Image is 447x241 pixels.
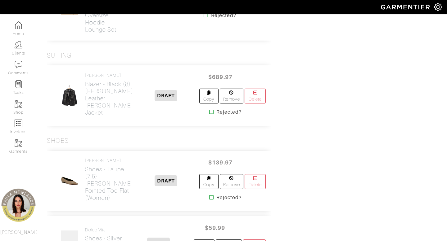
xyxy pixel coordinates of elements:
[155,90,177,101] span: DRAFT
[61,168,78,194] img: Ek6jT7J5cwX9tFMqfYBwNb7s
[85,158,133,163] h4: [PERSON_NAME]
[202,70,239,84] span: $689.97
[434,3,442,11] img: gear-icon-white-bd11855cb880d31180b6d7d6211b90ccbf57a29d726f0c71d8c61bd08dd39cc2.png
[216,108,242,116] strong: Rejected?
[155,175,177,186] span: DRAFT
[216,194,242,201] strong: Rejected?
[15,61,22,68] img: comment-icon-a0a6a9ef722e966f86d9cbdc48e553b5cf19dbc54f86b18d962a5391bc8f6eb6.png
[15,21,22,29] img: dashboard-icon-dbcd8f5a0b271acd01030246c82b418ddd0df26cd7fceb0bd07c9910d44c42f6.png
[220,89,244,103] a: Remove
[85,73,133,78] h4: [PERSON_NAME]
[85,73,133,116] a: [PERSON_NAME] Blazer - black (8)[PERSON_NAME] Leather [PERSON_NAME] Jacket
[202,156,239,169] span: $139.97
[47,52,72,59] h3: Suiting
[85,227,123,233] h4: dolce vita
[15,80,22,88] img: reminder-icon-8004d30b9f0a5d33ae49ab947aed9ed385cf756f9e5892f1edd6e32f2345188e.png
[85,166,133,201] h2: Shoes - taupe (7.5) [PERSON_NAME] Pointed Toe Flat (Women)
[199,89,219,103] a: Copy
[61,83,78,109] img: ZfZQZxCbaxfYWdBhqAF2H3FC
[15,41,22,49] img: clients-icon-6bae9207a08558b7cb47a8932f037763ab4055f8c8b6bfacd5dc20c3e0201464.png
[196,221,233,234] span: $59.99
[47,137,69,145] h3: Shoes
[245,89,266,103] a: Delete
[199,174,219,189] a: Copy
[211,12,236,19] strong: Rejected?
[85,158,133,201] a: [PERSON_NAME] Shoes - taupe (7.5)[PERSON_NAME] Pointed Toe Flat (Women)
[378,2,434,12] img: garmentier-logo-header-white-b43fb05a5012e4ada735d5af1a66efaba907eab6374d6393d1fbf88cb4ef424d.png
[220,174,244,189] a: Remove
[15,120,22,127] img: orders-icon-0abe47150d42831381b5fb84f609e132dff9fe21cb692f30cb5eec754e2cba89.png
[245,174,266,189] a: Delete
[15,100,22,108] img: garments-icon-b7da505a4dc4fd61783c78ac3ca0ef83fa9d6f193b1c9dc38574b1d14d53ca28.png
[15,139,22,147] img: garments-icon-b7da505a4dc4fd61783c78ac3ca0ef83fa9d6f193b1c9dc38574b1d14d53ca28.png
[85,81,133,116] h2: Blazer - black (8) [PERSON_NAME] Leather [PERSON_NAME] Jacket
